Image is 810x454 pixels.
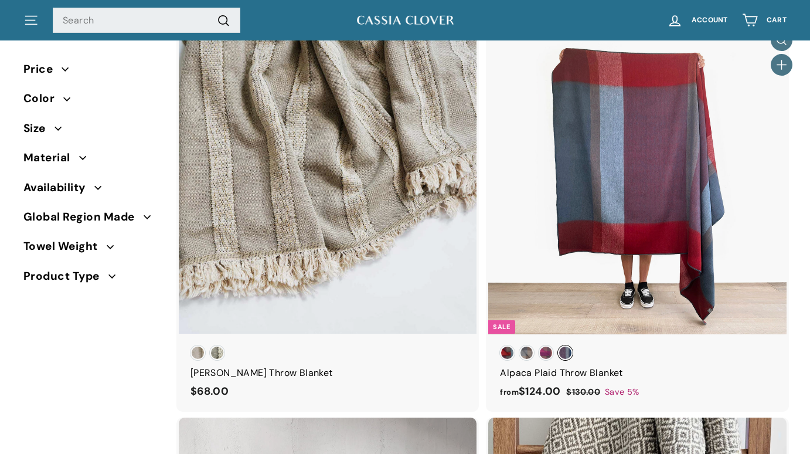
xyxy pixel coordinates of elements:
span: Availability [23,179,94,196]
span: Account [692,16,728,24]
div: Alpaca Plaid Throw Blanket [500,365,775,381]
button: Color [23,87,160,116]
span: Material [23,149,79,167]
div: Sale [488,320,515,334]
input: Search [53,8,240,33]
button: Price [23,57,160,87]
span: Cart [767,16,787,24]
button: Availability [23,176,160,205]
span: Towel Weight [23,238,107,255]
span: $124.00 [500,384,560,398]
span: Color [23,90,63,107]
a: Account [660,3,735,38]
a: Cart [735,3,794,38]
button: Material [23,146,160,175]
span: Price [23,60,62,78]
button: Product Type [23,265,160,294]
span: Global Region Made [23,208,144,226]
a: Sale Alpaca Plaid Throw Blanket Save 5% [488,35,787,412]
div: [PERSON_NAME] Throw Blanket [190,365,465,381]
span: $68.00 [190,384,229,398]
button: Global Region Made [23,205,160,235]
span: Size [23,120,55,137]
a: [PERSON_NAME] Throw Blanket [179,35,477,412]
button: Towel Weight [23,235,160,264]
span: from [500,387,519,397]
span: Save 5% [605,385,639,399]
span: Product Type [23,267,108,285]
button: Size [23,117,160,146]
span: $130.00 [566,387,600,397]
